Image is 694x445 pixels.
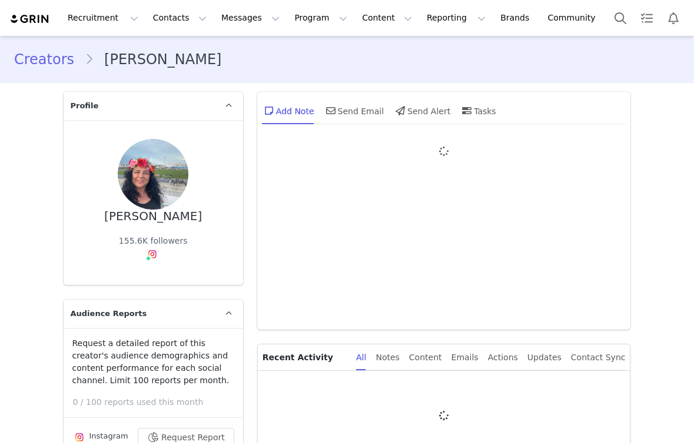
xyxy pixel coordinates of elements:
[263,344,347,370] p: Recent Activity
[460,97,496,125] div: Tasks
[9,14,51,25] img: grin logo
[72,337,234,387] p: Request a detailed report of this creator's audience demographics and content performance for eac...
[148,250,157,259] img: instagram.svg
[104,210,202,223] div: [PERSON_NAME]
[393,97,450,125] div: Send Alert
[14,49,85,70] a: Creators
[493,5,540,31] a: Brands
[118,139,188,210] img: 28a17307-62ab-4dda-b84e-e4406af291b8.jpg
[571,344,626,371] div: Contact Sync
[119,235,188,247] div: 155.6K followers
[660,5,686,31] button: Notifications
[527,344,562,371] div: Updates
[376,344,399,371] div: Notes
[71,100,99,112] span: Profile
[488,344,518,371] div: Actions
[262,97,314,125] div: Add Note
[61,5,145,31] button: Recruitment
[287,5,354,31] button: Program
[72,430,128,444] div: Instagram
[73,396,243,409] p: 0 / 100 reports used this month
[607,5,633,31] button: Search
[146,5,214,31] button: Contacts
[541,5,608,31] a: Community
[451,344,479,371] div: Emails
[356,344,366,371] div: All
[355,5,419,31] button: Content
[75,433,84,442] img: instagram.svg
[324,97,384,125] div: Send Email
[634,5,660,31] a: Tasks
[214,5,287,31] button: Messages
[409,344,442,371] div: Content
[420,5,493,31] button: Reporting
[71,308,147,320] span: Audience Reports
